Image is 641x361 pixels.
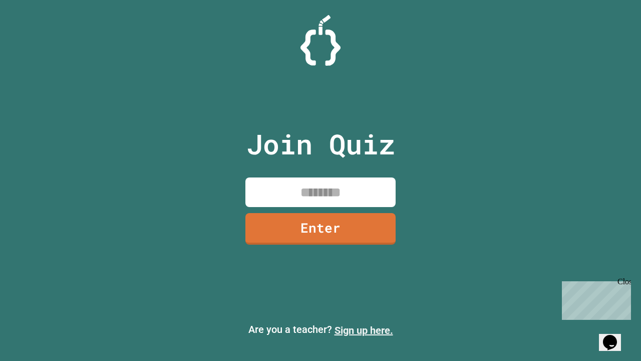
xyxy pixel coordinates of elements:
img: Logo.svg [300,15,341,66]
p: Are you a teacher? [8,322,633,338]
iframe: chat widget [558,277,631,320]
a: Sign up here. [335,324,393,336]
div: Chat with us now!Close [4,4,69,64]
a: Enter [245,213,396,245]
p: Join Quiz [246,123,395,165]
iframe: chat widget [599,321,631,351]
